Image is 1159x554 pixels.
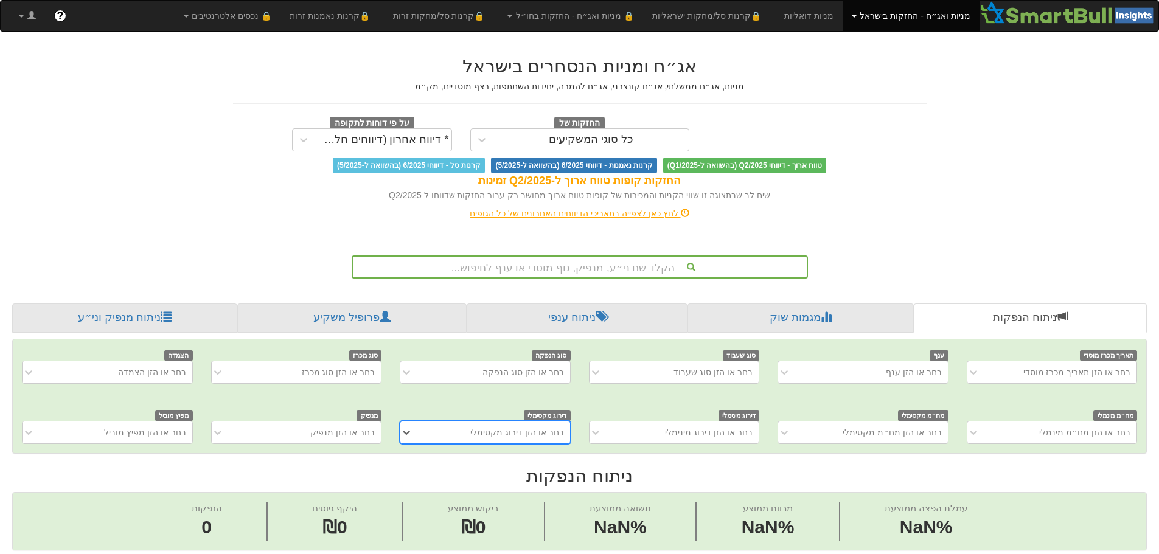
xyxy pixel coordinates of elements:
[333,158,485,173] span: קרנות סל - דיווחי 6/2025 (בהשוואה ל-5/2025)
[532,350,571,361] span: סוג הנפקה
[155,410,193,421] span: מפיץ מוביל
[665,426,753,438] div: בחר או הזן דירוג מינימלי
[237,303,466,333] a: פרופיל משקיע
[448,503,499,513] span: ביקוש ממוצע
[233,82,927,91] h5: מניות, אג״ח ממשלתי, אג״ח קונצרני, אג״ח להמרה, יחידות השתתפות, רצף מוסדיים, מק״מ
[687,303,913,333] a: מגמות שוק
[12,466,1147,486] h2: ניתוח הנפקות
[175,1,281,31] a: 🔒 נכסים אלטרנטיבים
[885,514,967,541] span: NaN%
[898,410,948,421] span: מח״מ מקסימלי
[104,426,186,438] div: בחר או הזן מפיץ מוביל
[775,1,843,31] a: מניות דואליות
[330,117,414,130] span: על פי דוחות לתקופה
[723,350,760,361] span: סוג שעבוד
[192,514,222,541] span: 0
[742,514,795,541] span: NaN%
[663,158,826,173] span: טווח ארוך - דיווחי Q2/2025 (בהשוואה ל-Q1/2025)
[349,350,382,361] span: סוג מכרז
[233,173,927,189] div: החזקות קופות טווח ארוך ל-Q2/2025 זמינות
[233,189,927,201] div: שים לב שבתצוגה זו שווי הקניות והמכירות של קופות טווח ארוך מחושב רק עבור החזקות שדווחו ל Q2/2025
[590,514,651,541] span: NaN%
[461,517,486,537] span: ₪0
[1093,410,1137,421] span: מח״מ מינמלי
[914,303,1147,333] a: ניתוח הנפקות
[549,134,633,146] div: כל סוגי המשקיעים
[643,1,774,31] a: 🔒קרנות סל/מחקות ישראליות
[482,366,564,378] div: בחר או הזן סוג הנפקה
[353,257,807,277] div: הקלד שם ני״ע, מנפיק, גוף מוסדי או ענף לחיפוש...
[467,303,687,333] a: ניתוח ענפי
[1023,366,1130,378] div: בחר או הזן תאריך מכרז מוסדי
[302,366,375,378] div: בחר או הזן סוג מכרז
[192,503,222,513] span: הנפקות
[45,1,75,31] a: ?
[498,1,643,31] a: 🔒 מניות ואג״ח - החזקות בחו״ל
[524,410,571,421] span: דירוג מקסימלי
[118,366,186,378] div: בחר או הזן הצמדה
[719,410,760,421] span: דירוג מינימלי
[357,410,381,421] span: מנפיק
[224,207,936,220] div: לחץ כאן לצפייה בתאריכי הדיווחים האחרונים של כל הגופים
[312,503,357,513] span: היקף גיוסים
[590,503,651,513] span: תשואה ממוצעת
[743,503,793,513] span: מרווח ממוצע
[280,1,384,31] a: 🔒קרנות נאמנות זרות
[843,1,980,31] a: מניות ואג״ח - החזקות בישראל
[930,350,948,361] span: ענף
[885,503,967,513] span: עמלת הפצה ממוצעת
[470,426,564,438] div: בחר או הזן דירוג מקסימלי
[57,10,63,22] span: ?
[233,56,927,76] h2: אג״ח ומניות הנסחרים בישראל
[1039,426,1130,438] div: בחר או הזן מח״מ מינמלי
[554,117,605,130] span: החזקות של
[164,350,193,361] span: הצמדה
[310,426,375,438] div: בחר או הזן מנפיק
[491,158,656,173] span: קרנות נאמנות - דיווחי 6/2025 (בהשוואה ל-5/2025)
[843,426,942,438] div: בחר או הזן מח״מ מקסימלי
[673,366,753,378] div: בחר או הזן סוג שעבוד
[980,1,1158,25] img: Smartbull
[322,517,347,537] span: ₪0
[1080,350,1137,361] span: תאריך מכרז מוסדי
[384,1,498,31] a: 🔒קרנות סל/מחקות זרות
[318,134,449,146] div: * דיווח אחרון (דיווחים חלקיים)
[886,366,942,378] div: בחר או הזן ענף
[12,303,237,333] a: ניתוח מנפיק וני״ע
